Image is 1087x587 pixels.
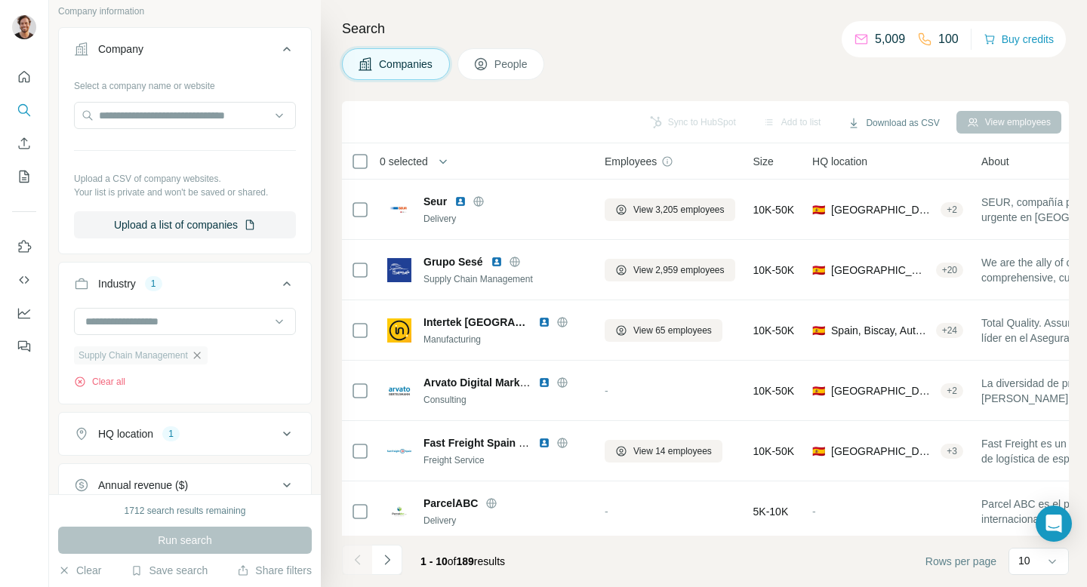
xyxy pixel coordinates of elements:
div: Open Intercom Messenger [1036,506,1072,542]
div: + 2 [941,384,963,398]
button: View 65 employees [605,319,722,342]
div: Delivery [423,212,587,226]
span: 10K-50K [753,202,794,217]
span: Grupo Sesé [423,254,483,269]
button: Company [59,31,311,73]
span: Spain, Biscay, Autonomous Community of the [GEOGRAPHIC_DATA] [831,323,930,338]
img: Avatar [12,15,36,39]
div: Delivery [423,514,587,527]
div: Annual revenue ($) [98,478,188,493]
span: 🇪🇸 [812,323,825,338]
button: Use Surfe API [12,266,36,293]
p: Company information [58,5,312,18]
button: My lists [12,163,36,190]
span: View 65 employees [633,324,712,337]
span: View 2,959 employees [633,263,725,277]
span: of [448,555,457,567]
span: 10K-50K [753,323,794,338]
img: LinkedIn logo [538,437,550,449]
span: 10K-50K [753,383,794,398]
span: - [605,385,608,397]
button: View 14 employees [605,440,722,463]
div: 1 [162,427,180,441]
div: Company [98,41,143,57]
span: results [420,555,505,567]
span: About [981,154,1009,169]
span: 🇪🇸 [812,263,825,278]
span: 🇪🇸 [812,383,825,398]
button: Feedback [12,333,36,360]
p: 10 [1018,553,1030,568]
span: Supply Chain Management [79,349,188,362]
div: Consulting [423,393,587,407]
div: + 2 [941,203,963,217]
img: Logo of Arvato Digital Marketing Spain [387,379,411,403]
span: [GEOGRAPHIC_DATA], Community of [GEOGRAPHIC_DATA] [831,202,935,217]
button: View 2,959 employees [605,259,735,281]
span: Rows per page [925,554,996,569]
span: 10K-50K [753,263,794,278]
button: Save search [131,563,208,578]
button: Share filters [237,563,312,578]
button: Enrich CSV [12,130,36,157]
p: Your list is private and won't be saved or shared. [74,186,296,199]
div: 1 [145,277,162,290]
span: HQ location [812,154,867,169]
button: Use Surfe on LinkedIn [12,233,36,260]
img: Logo of Intertek España [387,318,411,343]
span: People [494,57,529,72]
button: Upload a list of companies [74,211,296,238]
button: Dashboard [12,300,36,327]
img: LinkedIn logo [491,256,503,268]
button: HQ location1 [59,416,311,452]
span: [GEOGRAPHIC_DATA], [GEOGRAPHIC_DATA] / [GEOGRAPHIC_DATA], [GEOGRAPHIC_DATA] Community [831,444,935,459]
span: 10K-50K [753,444,794,459]
span: Employees [605,154,657,169]
button: Buy credits [984,29,1054,50]
img: Logo of Seur [387,198,411,222]
div: 1712 search results remaining [125,504,246,518]
button: Quick start [12,63,36,91]
img: Logo of Grupo Sesé [387,258,411,282]
span: Companies [379,57,434,72]
span: - [605,506,608,518]
button: View 3,205 employees [605,198,735,221]
img: Logo of Fast Freight Spain S.L. [387,439,411,463]
span: [GEOGRAPHIC_DATA], [GEOGRAPHIC_DATA], [GEOGRAPHIC_DATA] [831,263,930,278]
span: Intertek [GEOGRAPHIC_DATA] [423,315,531,330]
button: Download as CSV [837,112,950,134]
div: Freight Service [423,453,587,467]
span: Arvato Digital Marketing [GEOGRAPHIC_DATA] [423,376,661,389]
div: Manufacturing [423,333,587,346]
span: Seur [423,194,447,209]
span: 0 selected [380,154,428,169]
div: Supply Chain Management [423,272,587,286]
button: Annual revenue ($) [59,467,311,503]
span: 🇪🇸 [812,202,825,217]
div: Select a company name or website [74,73,296,93]
div: + 3 [941,444,963,458]
p: 100 [938,30,959,48]
span: View 14 employees [633,444,712,458]
span: View 3,205 employees [633,203,725,217]
div: HQ location [98,426,153,441]
span: [GEOGRAPHIC_DATA], [GEOGRAPHIC_DATA], [GEOGRAPHIC_DATA] [831,383,935,398]
span: - [812,506,816,518]
button: Navigate to next page [372,545,402,575]
span: Size [753,154,774,169]
div: + 24 [936,324,963,337]
span: Fast Freight Spain S.L. [423,437,538,449]
span: 1 - 10 [420,555,448,567]
button: Search [12,97,36,124]
img: LinkedIn logo [538,316,550,328]
h4: Search [342,18,1069,39]
span: ParcelABC [423,496,478,511]
span: 189 [457,555,474,567]
img: LinkedIn logo [538,376,550,389]
span: 🇪🇸 [812,444,825,459]
span: 5K-10K [753,504,789,519]
p: 5,009 [875,30,905,48]
button: Industry1 [59,266,311,308]
p: Upload a CSV of company websites. [74,172,296,186]
div: + 20 [936,263,963,277]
